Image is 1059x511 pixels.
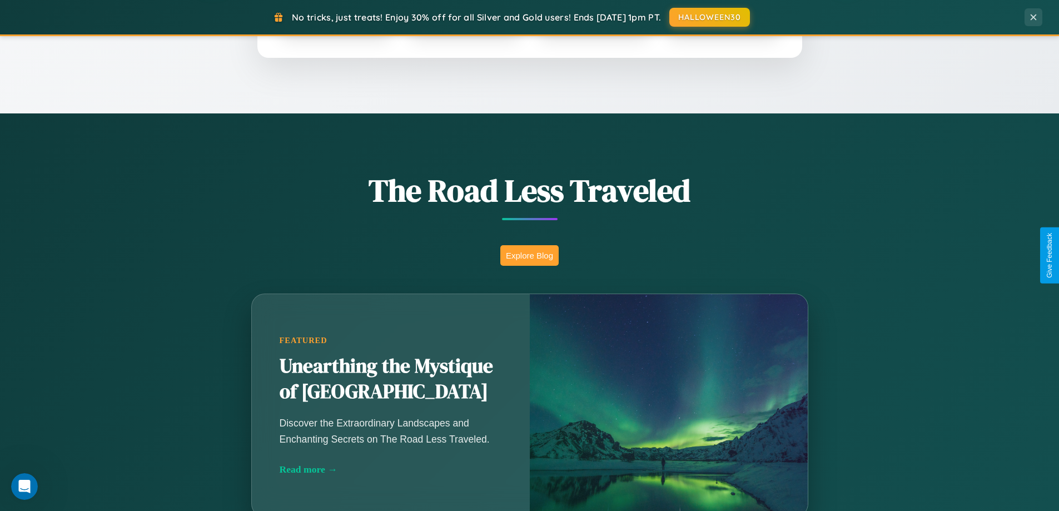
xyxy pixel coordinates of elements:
div: Featured [280,336,502,345]
button: HALLOWEEN30 [669,8,750,27]
h2: Unearthing the Mystique of [GEOGRAPHIC_DATA] [280,354,502,405]
iframe: Intercom live chat [11,473,38,500]
p: Discover the Extraordinary Landscapes and Enchanting Secrets on The Road Less Traveled. [280,415,502,446]
div: Give Feedback [1046,233,1053,278]
div: Read more → [280,464,502,475]
span: No tricks, just treats! Enjoy 30% off for all Silver and Gold users! Ends [DATE] 1pm PT. [292,12,661,23]
button: Explore Blog [500,245,559,266]
h1: The Road Less Traveled [196,169,863,212]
